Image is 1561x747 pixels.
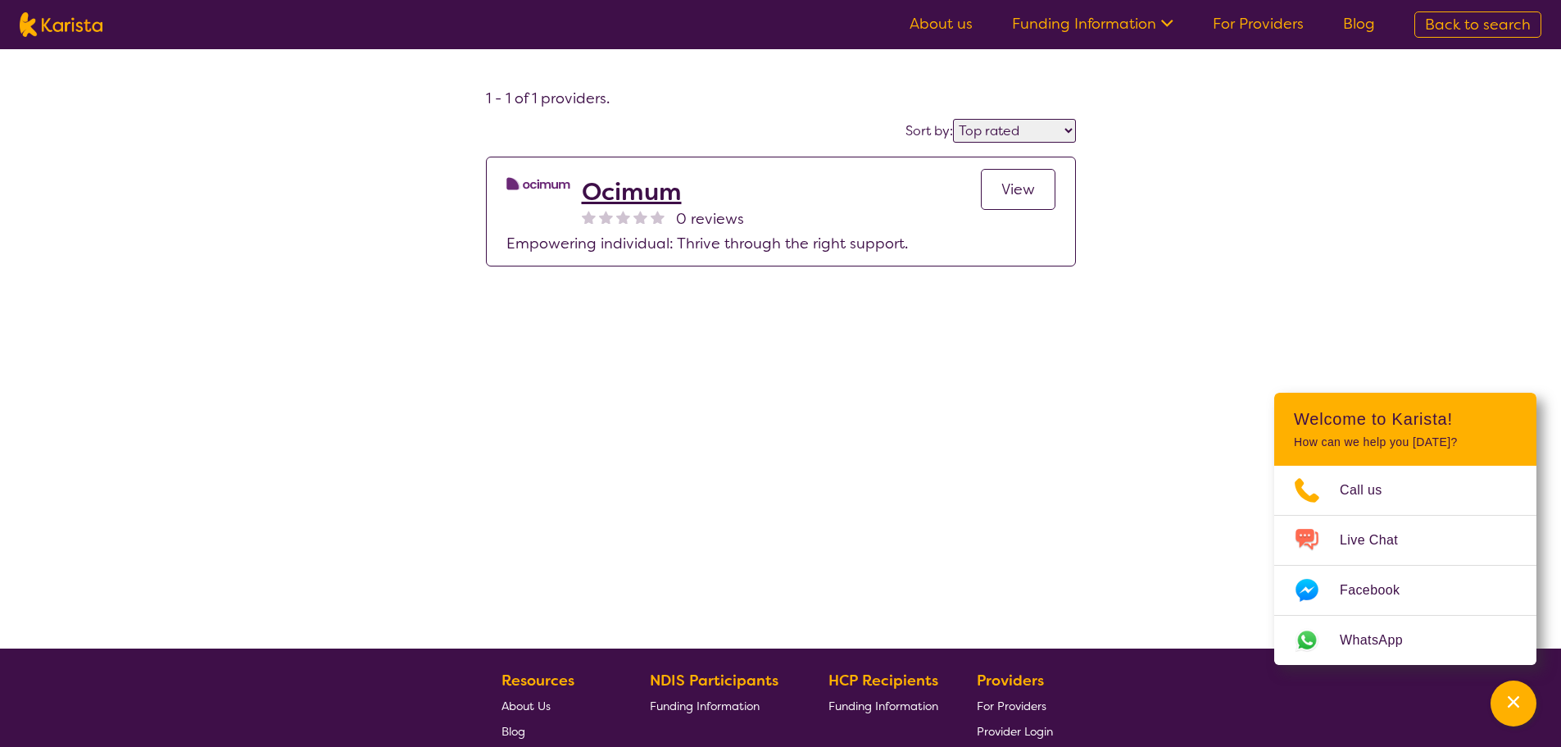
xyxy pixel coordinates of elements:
[1294,435,1517,449] p: How can we help you [DATE]?
[650,671,778,690] b: NDIS Participants
[20,12,102,37] img: Karista logo
[1001,180,1035,199] span: View
[1274,616,1536,665] a: Web link opens in a new tab.
[582,177,744,207] a: Ocimum
[828,699,938,713] span: Funding Information
[633,210,647,224] img: nonereviewstar
[676,207,744,231] span: 0 reviews
[501,693,611,718] a: About Us
[1343,14,1375,34] a: Blog
[501,718,611,744] a: Blog
[599,210,613,224] img: nonereviewstar
[1274,466,1536,665] ul: Choose channel
[1491,681,1536,727] button: Channel Menu
[1340,478,1402,503] span: Call us
[828,671,938,690] b: HCP Recipients
[977,718,1053,744] a: Provider Login
[977,671,1044,690] b: Providers
[650,699,760,713] span: Funding Information
[1213,14,1304,34] a: For Providers
[506,231,1055,256] p: Empowering individual: Thrive through the right support.
[486,89,1076,108] h4: 1 - 1 of 1 providers .
[501,699,551,713] span: About Us
[977,724,1053,739] span: Provider Login
[1294,409,1517,429] h2: Welcome to Karista!
[650,693,791,718] a: Funding Information
[1274,393,1536,665] div: Channel Menu
[977,699,1046,713] span: For Providers
[828,693,938,718] a: Funding Information
[1340,578,1419,603] span: Facebook
[905,122,953,139] label: Sort by:
[1340,528,1418,553] span: Live Chat
[1414,11,1541,38] a: Back to search
[651,210,665,224] img: nonereviewstar
[910,14,973,34] a: About us
[582,210,596,224] img: nonereviewstar
[1340,628,1423,653] span: WhatsApp
[977,693,1053,718] a: For Providers
[501,671,574,690] b: Resources
[501,724,525,739] span: Blog
[616,210,630,224] img: nonereviewstar
[1012,14,1173,34] a: Funding Information
[981,169,1055,210] a: View
[1425,15,1531,34] span: Back to search
[506,177,572,190] img: pojgxtd2rnyut6upoy4p.png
